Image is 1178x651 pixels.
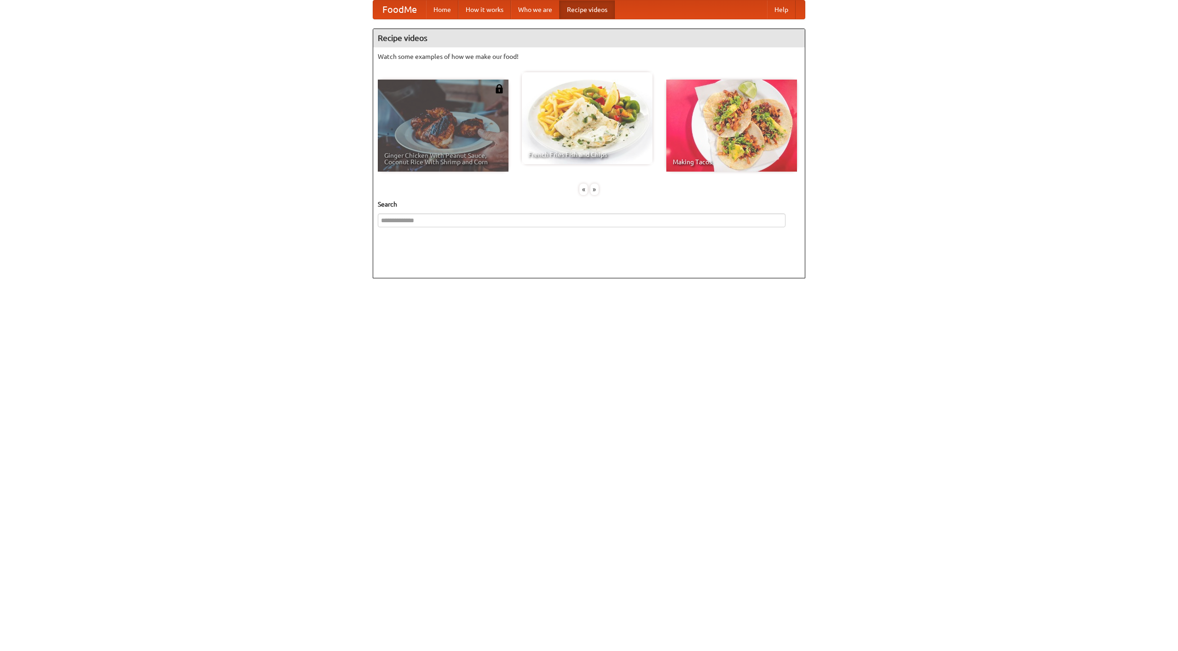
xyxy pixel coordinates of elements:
div: » [590,184,599,195]
a: Home [426,0,458,19]
a: FoodMe [373,0,426,19]
span: Making Tacos [673,159,791,165]
a: Who we are [511,0,560,19]
a: French Fries Fish and Chips [522,72,653,164]
a: Recipe videos [560,0,615,19]
a: Making Tacos [666,80,797,172]
img: 483408.png [495,84,504,93]
span: French Fries Fish and Chips [528,151,646,158]
a: How it works [458,0,511,19]
h4: Recipe videos [373,29,805,47]
p: Watch some examples of how we make our food! [378,52,800,61]
a: Help [767,0,796,19]
h5: Search [378,200,800,209]
div: « [579,184,588,195]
